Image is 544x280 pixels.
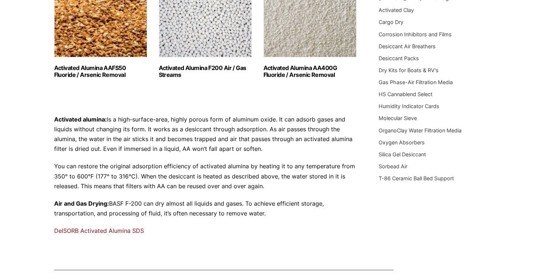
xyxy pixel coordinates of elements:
a: Cargo Dry [379,19,403,25]
p: You can restore the original adsorption efficiency of activated alumina by heating it to any temp... [54,161,357,191]
a: Sorbead Air [379,163,407,169]
h2: Activated Alumina F200 Air / Gas Streams [159,65,252,78]
a: HS Cannablend Select [379,91,432,97]
strong: Activated alumina: [54,116,107,123]
a: T-86 Ceramic Ball Bed Support [379,175,454,181]
a: Oxygen Absorbers [379,139,425,145]
a: Gas Phase-Air Filtration Media [379,79,453,85]
a: Silica Gel Desiccant [379,151,426,157]
a: Desiccant Packs [379,55,419,61]
a: OrganoClay Water Filtration Media [379,127,462,133]
h2: Activated Alumina AA400G Fluoride / Arsenic Removal [263,65,356,78]
a: Activated Clay [379,7,414,13]
a: Desiccant Air Breathers [379,43,436,49]
strong: Air and Gas Drying: [54,200,109,207]
a: DelSORB Activated Alumina SDS [54,227,144,234]
a: Dry Kits for Boats & RV's [379,67,439,73]
p: BASF F-200 can dry almost all liquids and gases. To achieve efficient storage, transportation, an... [54,199,357,218]
p: Is a high-surface-area, highly porous form of aluminum oxide. It can adsorb gases and liquids wit... [54,115,357,154]
a: Corrosion Inhibitors and Films [379,31,452,37]
h2: Activated Alumina AAFS50 Fluoride / Arsenic Removal [54,65,147,78]
a: Humidity Indicator Cards [379,103,439,109]
a: Molecular Sieve [379,115,417,121]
